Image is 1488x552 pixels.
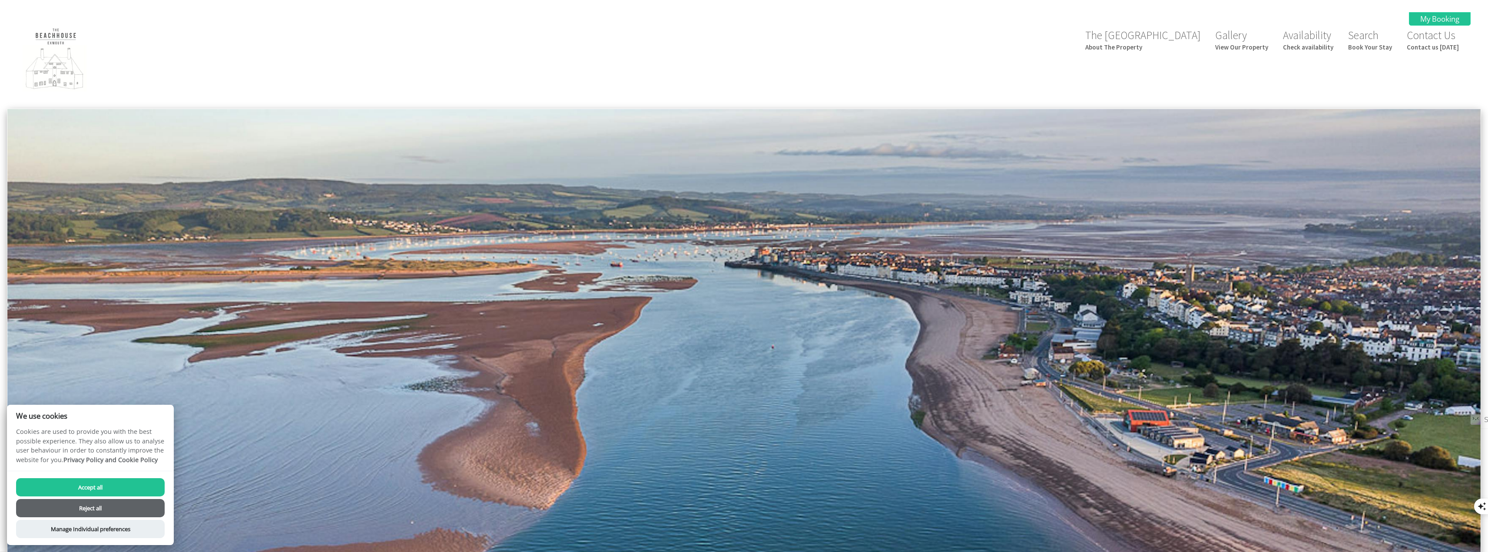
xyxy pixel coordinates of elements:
[16,499,165,517] button: Reject all
[1407,43,1459,51] small: Contact us [DATE]
[1085,28,1200,51] a: The [GEOGRAPHIC_DATA]About The Property
[1283,28,1333,51] a: AvailabilityCheck availability
[1283,43,1333,51] small: Check availability
[63,456,158,464] a: Privacy Policy and Cookie Policy
[1215,28,1268,51] a: GalleryView Our Property
[7,427,174,471] p: Cookies are used to provide you with the best possible experience. They also allow us to analyse ...
[1407,28,1459,51] a: Contact UsContact us [DATE]
[1348,28,1392,51] a: SearchBook Your Stay
[1085,43,1200,51] small: About The Property
[16,520,165,538] button: Manage Individual preferences
[1409,12,1471,26] a: My Booking
[1215,43,1268,51] small: View Our Property
[1348,43,1392,51] small: Book Your Stay
[12,25,99,96] img: The Beach House Exmouth
[16,478,165,496] button: Accept all
[7,412,174,420] h2: We use cookies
